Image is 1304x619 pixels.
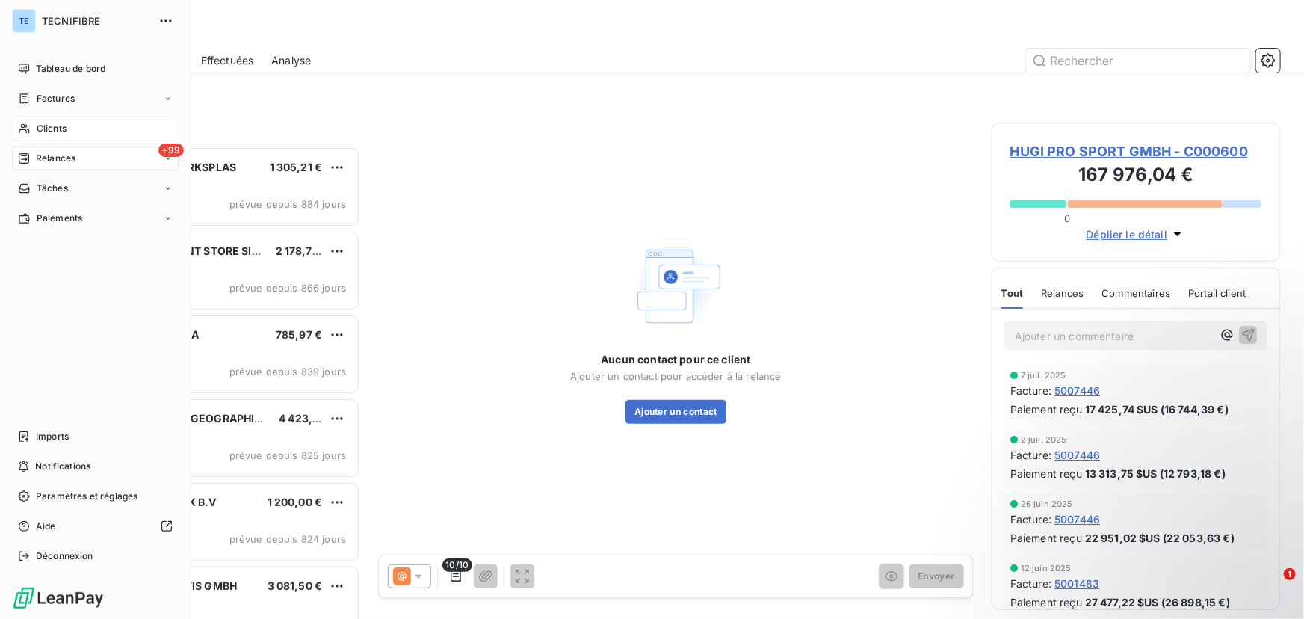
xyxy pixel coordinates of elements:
[268,496,323,508] span: 1 200,00 €
[229,533,346,545] span: prévue depuis 824 jours
[1010,401,1082,417] span: Paiement reçu
[1188,287,1246,299] span: Portail client
[37,212,82,225] span: Paiements
[1041,287,1084,299] span: Relances
[570,370,782,382] span: Ajouter un contact pour accéder à la relance
[625,400,726,424] button: Ajouter un contact
[72,147,360,619] div: grid
[12,586,105,610] img: Logo LeanPay
[37,182,68,195] span: Tâches
[105,412,311,425] span: ZENTRASPORT [GEOGRAPHIC_DATA] E.
[36,62,105,76] span: Tableau de bord
[442,558,473,572] span: 10/10
[1102,287,1171,299] span: Commentaires
[37,92,75,105] span: Factures
[1021,435,1067,444] span: 2 juil. 2025
[276,328,322,341] span: 785,97 €
[1026,49,1250,73] input: Rechercher
[229,366,346,378] span: prévue depuis 839 jours
[37,122,67,135] span: Clients
[1001,287,1024,299] span: Tout
[36,520,56,533] span: Aide
[1005,474,1304,579] iframe: Intercom notifications message
[1054,383,1100,398] span: 5007446
[1082,226,1190,243] button: Déplier le détail
[1021,371,1066,380] span: 7 juil. 2025
[1010,594,1082,610] span: Paiement reçu
[271,53,311,68] span: Analyse
[1054,576,1099,591] span: 5001483
[229,449,346,461] span: prévue depuis 825 jours
[279,412,334,425] span: 4 423,31 €
[601,352,750,367] span: Aucun contact pour ce client
[1087,227,1168,242] span: Déplier le détail
[1010,383,1051,398] span: Facture :
[628,238,723,334] img: Empty state
[1010,161,1261,191] h3: 167 976,04 €
[1284,568,1296,580] span: 1
[270,161,323,173] span: 1 305,21 €
[36,430,69,443] span: Imports
[201,53,254,68] span: Effectuées
[1064,212,1070,224] span: 0
[1010,447,1051,463] span: Facture :
[1253,568,1289,604] iframe: Intercom live chat
[229,198,346,210] span: prévue depuis 884 jours
[268,579,323,592] span: 3 081,50 €
[229,282,346,294] span: prévue depuis 866 jours
[42,15,149,27] span: TECNIFIBRE
[276,244,330,257] span: 2 178,72 €
[1085,594,1230,610] span: 27 477,22 $US (26 898,15 €)
[35,460,90,473] span: Notifications
[1085,466,1226,481] span: 13 313,75 $US (12 793,18 €)
[36,152,75,165] span: Relances
[1010,141,1261,161] span: HUGI PRO SPORT GMBH - C000600
[1054,447,1100,463] span: 5007446
[909,564,964,588] button: Envoyer
[36,549,93,563] span: Déconnexion
[1085,401,1229,417] span: 17 425,74 $US (16 744,39 €)
[158,144,184,157] span: +99
[1010,466,1082,481] span: Paiement reçu
[105,244,286,257] span: SPORTS & TALENT STORE SITTARD
[12,9,36,33] div: TE
[36,490,137,503] span: Paramètres et réglages
[1010,576,1051,591] span: Facture :
[12,514,179,538] a: Aide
